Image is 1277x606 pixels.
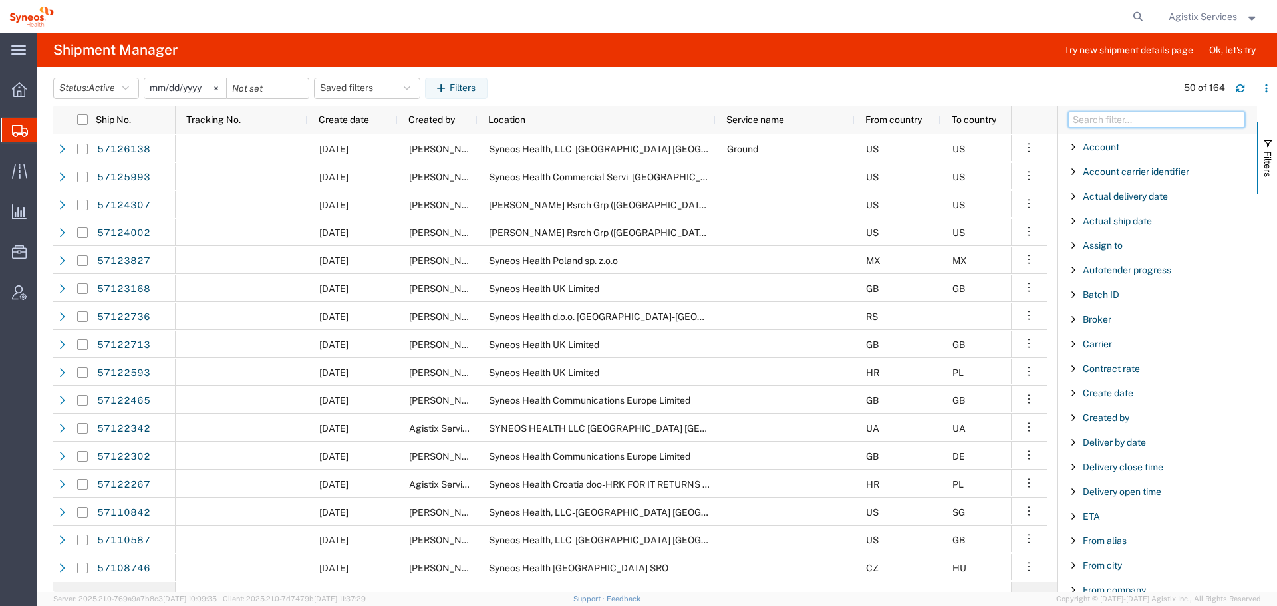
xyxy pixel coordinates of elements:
span: 10/14/2025 [319,311,349,322]
a: 57122736 [96,306,151,327]
span: US [866,507,879,518]
span: Nancy Massimo [409,227,485,238]
span: Syneos Health UK Limited [489,367,599,378]
span: [DATE] 11:37:29 [314,595,366,603]
button: Filters [425,78,488,99]
span: Copyright © [DATE]-[DATE] Agistix Inc., All Rights Reserved [1056,593,1261,605]
span: GB [952,339,965,350]
span: Syneos Health, LLC-Morrisville NC US [489,144,865,154]
span: Syneos Health, LLC-Morrisville NC US [489,507,865,518]
span: DE [952,451,965,462]
button: Ok, let's try [1198,39,1267,61]
span: Syneos Health d.o.o. Beograd-Serbia [489,311,770,322]
span: Contract rate [1083,363,1140,374]
input: Filter Columns Input [1068,112,1245,128]
a: 57122267 [96,474,151,495]
span: From city [1083,560,1122,571]
span: From alias [1083,535,1127,546]
span: Client: 2025.21.0-7d7479b [223,595,366,603]
span: US [952,144,965,154]
a: 57122465 [96,390,151,411]
span: Kristie Goodman [409,535,485,545]
span: GB [866,451,879,462]
span: Created by [408,114,455,125]
span: Agistix Services [1169,9,1237,24]
span: Ship No. [96,114,131,125]
span: Autotender progress [1083,265,1171,275]
span: Filters [1262,151,1273,177]
span: 10/14/2025 [319,283,349,294]
a: 57122342 [96,418,151,439]
span: US [866,200,879,210]
span: Created by [1083,412,1129,423]
span: Syneos Health UK Limited [489,339,599,350]
span: Ray Kornfeld [409,144,485,154]
span: Location [488,114,525,125]
span: GB [866,283,879,294]
span: US [866,172,879,182]
span: SYNEOS HEALTH LLC Morrisville NC [489,423,780,434]
span: Syneos Health Communications Europe Limited [489,395,690,406]
span: Service name [726,114,784,125]
span: 10/13/2025 [319,507,349,518]
span: HR [866,479,879,490]
span: Carrier [1083,339,1112,349]
button: Saved filters [314,78,420,99]
span: US [952,172,965,182]
img: logo [9,7,54,27]
a: Feedback [607,595,640,603]
span: CZ [866,563,879,573]
a: 57122593 [96,362,151,383]
div: 50 of 164 [1184,81,1225,95]
span: 10/13/2025 [319,535,349,545]
span: GB [866,395,879,406]
span: PL [952,367,964,378]
span: GB [866,339,879,350]
span: Create date [1083,388,1133,398]
span: UA [866,423,879,434]
span: 10/14/2025 [319,479,349,490]
span: Ground [727,144,758,154]
span: Assign to [1083,240,1123,251]
span: 10/13/2025 [319,563,349,573]
span: 10/14/2025 [319,227,349,238]
span: PL [952,479,964,490]
span: 10/14/2025 [319,200,349,210]
span: From company [1083,585,1146,595]
span: Aleksandar Stanojevic [409,311,485,322]
span: UA [952,423,966,434]
a: Support [573,595,607,603]
span: Delivery close time [1083,462,1163,472]
span: Batch ID [1083,289,1119,300]
span: Syneos Health Communications Europe Limited [489,451,690,462]
span: Syneos Health Commercial Servi- NJ US [489,172,824,182]
span: US [952,200,965,210]
a: 57110587 [96,530,151,551]
span: Magdalena Kalitan-Adamek [409,255,485,266]
span: Server: 2025.21.0-769a9a7b8c3 [53,595,217,603]
span: MX [866,255,881,266]
span: GB [952,283,965,294]
span: Delivery open time [1083,486,1161,497]
span: RS [866,311,878,322]
span: Alex Kis-Csaji [409,563,485,573]
span: Account [1083,142,1119,152]
a: 57124307 [96,194,151,216]
span: Actual delivery date [1083,191,1168,202]
a: 57108746 [96,557,151,579]
span: GB [952,395,965,406]
span: US [866,535,879,545]
input: Not set [144,78,226,98]
a: 57110842 [96,502,151,523]
span: Kristie Goodman [409,507,485,518]
span: Syneos Health Poland sp. z.o.o [489,255,618,266]
span: 10/14/2025 [319,395,349,406]
span: 10/14/2025 [319,367,349,378]
span: [DATE] 10:09:35 [163,595,217,603]
span: Julie Ryan [409,367,485,378]
span: 10/14/2025 [319,339,349,350]
span: Account carrier identifier [1083,166,1189,177]
button: Status:Active [53,78,139,99]
span: SG [952,507,965,518]
a: 57122713 [96,334,151,355]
